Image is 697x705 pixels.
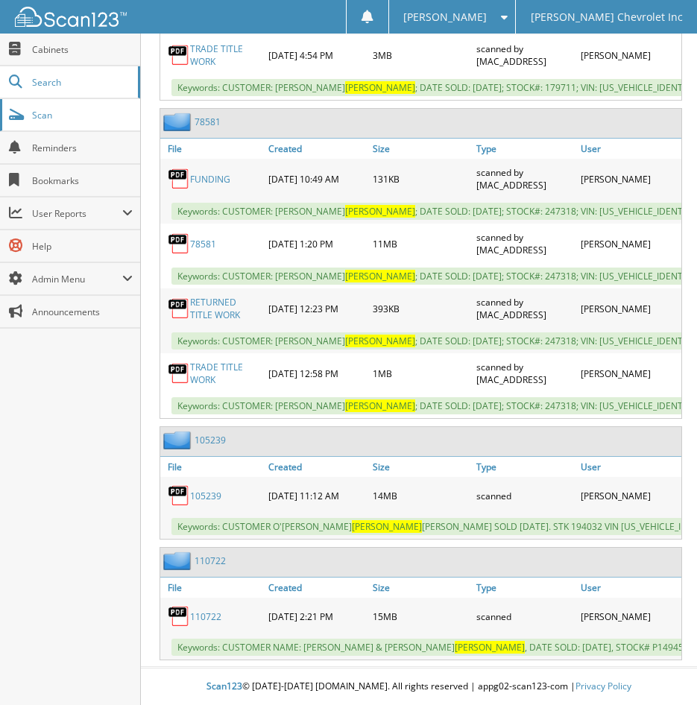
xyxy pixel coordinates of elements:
a: Created [265,457,369,477]
span: User Reports [32,207,122,220]
img: PDF.png [168,168,190,190]
a: TRADE TITLE WORK [190,361,261,386]
span: Cabinets [32,43,133,56]
span: Search [32,76,130,89]
a: 110722 [190,610,221,623]
a: Created [265,578,369,598]
div: [PERSON_NAME] [577,481,681,510]
span: Bookmarks [32,174,133,187]
a: File [160,578,265,598]
div: [PERSON_NAME] [577,292,681,325]
iframe: Chat Widget [622,633,697,705]
div: scanned by [MAC_ADDRESS] [473,292,577,325]
a: FUNDING [190,173,230,186]
img: folder2.png [163,431,195,449]
img: PDF.png [168,297,190,320]
div: [DATE] 2:21 PM [265,601,369,631]
a: File [160,139,265,159]
div: [DATE] 12:58 PM [265,357,369,390]
div: [PERSON_NAME] [577,162,681,195]
span: [PERSON_NAME] [352,520,422,533]
a: TRADE TITLE WORK [190,42,261,68]
a: Type [473,139,577,159]
img: PDF.png [168,605,190,627]
span: [PERSON_NAME] [345,81,415,94]
div: [DATE] 10:49 AM [265,162,369,195]
span: [PERSON_NAME] [345,399,415,412]
div: 1MB [369,357,473,390]
img: folder2.png [163,113,195,131]
img: folder2.png [163,551,195,570]
div: [PERSON_NAME] [577,601,681,631]
span: [PERSON_NAME] [345,335,415,347]
img: PDF.png [168,362,190,385]
span: [PERSON_NAME] [345,270,415,282]
div: scanned [473,481,577,510]
img: scan123-logo-white.svg [15,7,127,27]
span: Scan [32,109,133,121]
a: Size [369,457,473,477]
div: [DATE] 1:20 PM [265,227,369,260]
a: 78581 [190,238,216,250]
div: 15MB [369,601,473,631]
div: 393KB [369,292,473,325]
a: Privacy Policy [575,680,631,692]
a: Created [265,139,369,159]
div: [PERSON_NAME] [577,227,681,260]
div: scanned by [MAC_ADDRESS] [473,39,577,72]
a: Type [473,457,577,477]
div: scanned by [MAC_ADDRESS] [473,357,577,390]
a: 105239 [190,490,221,502]
span: [PERSON_NAME] [345,205,415,218]
div: 14MB [369,481,473,510]
a: 78581 [195,116,221,128]
div: scanned by [MAC_ADDRESS] [473,227,577,260]
img: PDF.png [168,484,190,507]
span: [PERSON_NAME] Chevrolet Inc [531,13,683,22]
div: scanned [473,601,577,631]
div: [PERSON_NAME] [577,357,681,390]
a: User [577,139,681,159]
div: [DATE] 11:12 AM [265,481,369,510]
div: 3MB [369,39,473,72]
a: Size [369,139,473,159]
span: Announcements [32,306,133,318]
div: 131KB [369,162,473,195]
a: 105239 [195,434,226,446]
a: 110722 [195,554,226,567]
div: [DATE] 4:54 PM [265,39,369,72]
a: RETURNED TITLE WORK [190,296,261,321]
a: Type [473,578,577,598]
div: 11MB [369,227,473,260]
span: [PERSON_NAME] [455,641,525,654]
a: User [577,578,681,598]
span: Admin Menu [32,273,122,285]
img: PDF.png [168,233,190,255]
img: PDF.png [168,44,190,66]
a: Size [369,578,473,598]
span: [PERSON_NAME] [403,13,487,22]
div: [PERSON_NAME] [577,39,681,72]
span: Reminders [32,142,133,154]
span: Scan123 [206,680,242,692]
span: Help [32,240,133,253]
div: scanned by [MAC_ADDRESS] [473,162,577,195]
div: © [DATE]-[DATE] [DOMAIN_NAME]. All rights reserved | appg02-scan123-com | [141,668,697,705]
a: File [160,457,265,477]
a: User [577,457,681,477]
div: [DATE] 12:23 PM [265,292,369,325]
